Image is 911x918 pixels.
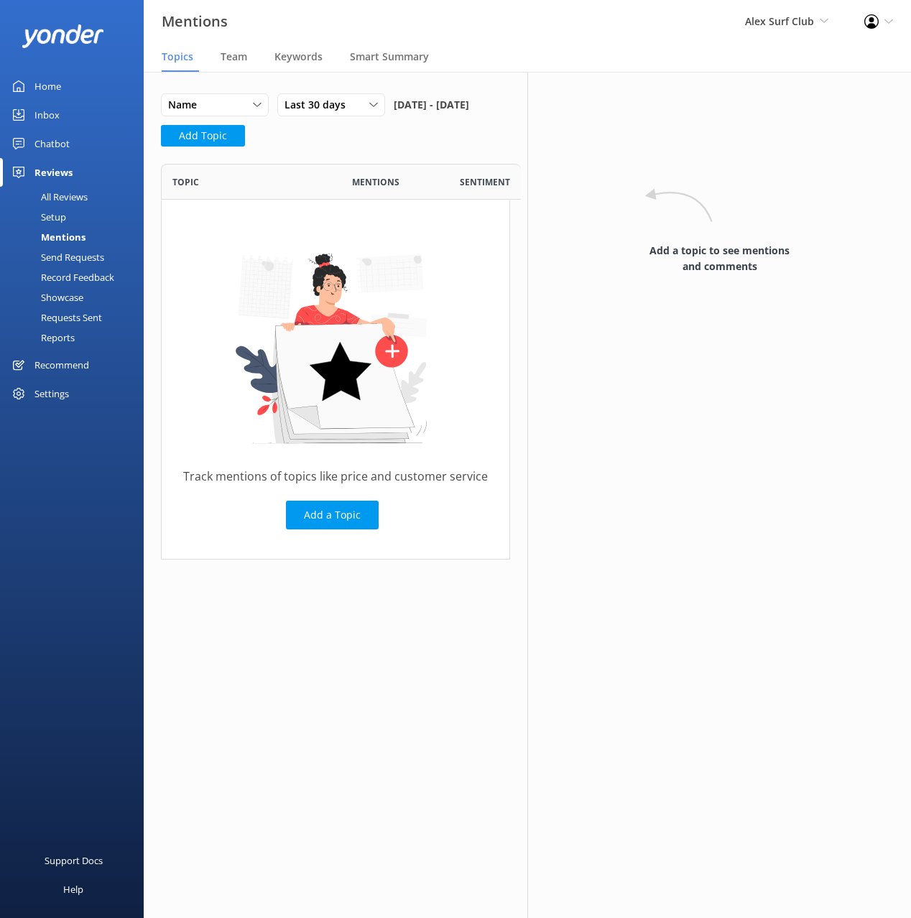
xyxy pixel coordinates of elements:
[286,501,379,529] button: Add a Topic
[63,875,83,904] div: Help
[34,158,73,187] div: Reviews
[34,379,69,408] div: Settings
[9,227,144,247] a: Mentions
[9,187,144,207] a: All Reviews
[460,175,510,189] span: Sentiment
[394,93,469,116] span: [DATE] - [DATE]
[162,50,193,64] span: Topics
[9,307,144,328] a: Requests Sent
[9,267,114,287] div: Record Feedback
[9,328,75,348] div: Reports
[9,187,88,207] div: All Reviews
[34,129,70,158] div: Chatbot
[9,247,144,267] a: Send Requests
[45,846,103,875] div: Support Docs
[350,50,429,64] span: Smart Summary
[9,227,85,247] div: Mentions
[34,351,89,379] div: Recommend
[745,14,814,28] span: Alex Surf Club
[285,97,354,113] span: Last 30 days
[9,207,144,227] a: Setup
[9,328,144,348] a: Reports
[172,175,199,189] span: Topic
[161,125,245,147] button: Add Topic
[34,72,61,101] div: Home
[9,267,144,287] a: Record Feedback
[161,200,510,559] div: grid
[22,24,104,48] img: yonder-white-logo.png
[9,207,66,227] div: Setup
[34,101,60,129] div: Inbox
[274,50,323,64] span: Keywords
[352,175,399,189] span: Mentions
[9,287,144,307] a: Showcase
[9,307,102,328] div: Requests Sent
[162,10,228,33] h3: Mentions
[221,50,247,64] span: Team
[183,467,488,486] p: Track mentions of topics like price and customer service
[9,287,83,307] div: Showcase
[9,247,104,267] div: Send Requests
[168,97,205,113] span: Name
